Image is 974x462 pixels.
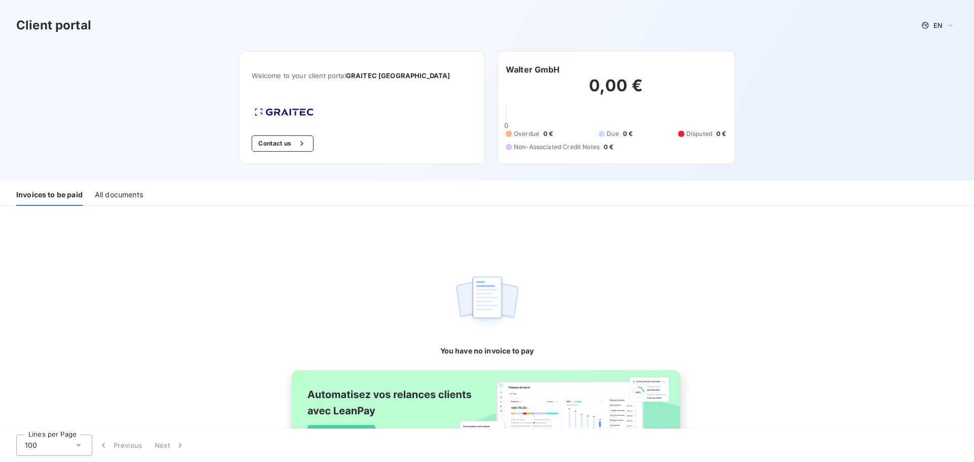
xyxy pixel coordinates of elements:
span: Due [607,129,618,138]
span: GRAITEC [GEOGRAPHIC_DATA] [346,72,450,80]
span: 0 € [543,129,553,138]
h2: 0,00 € [506,76,726,106]
span: You have no invoice to pay [440,346,534,356]
button: Next [149,435,191,456]
img: Company logo [252,105,317,119]
span: 0 € [716,129,726,138]
span: Non-Associated Credit Notes [514,143,600,152]
h3: Client portal [16,16,91,34]
img: empty state [455,271,519,334]
span: 0 € [623,129,633,138]
span: Overdue [514,129,539,138]
span: Welcome to your client portal [252,72,472,80]
span: 0 € [604,143,613,152]
button: Contact us [252,135,313,152]
div: All documents [95,185,143,206]
span: 0 [504,121,508,129]
span: 100 [25,440,37,450]
span: Disputed [686,129,712,138]
div: Invoices to be paid [16,185,83,206]
h6: Walter GmbH [506,63,560,76]
button: Previous [92,435,149,456]
span: EN [933,21,943,29]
